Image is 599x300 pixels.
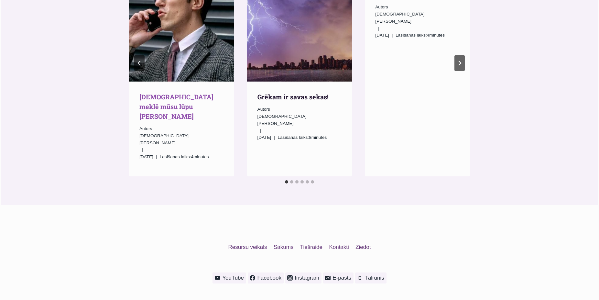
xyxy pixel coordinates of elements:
[396,33,427,38] span: Lasīšanas laiks:
[311,180,314,183] button: Go to slide 6
[220,273,244,282] span: YouTube
[429,33,445,38] span: minutes
[352,241,374,253] a: Ziedot
[225,241,270,253] a: Resursu veikals
[139,153,153,161] time: [DATE]
[285,272,321,283] a: Instagram
[323,272,354,283] a: E-pasts
[193,154,209,159] span: minutes
[290,180,293,183] button: Go to slide 2
[306,180,309,183] button: Go to slide 5
[331,273,351,282] span: E-pasts
[375,4,388,11] span: Autors
[295,180,299,183] button: Go to slide 3
[297,241,326,253] a: Tiešraide
[270,241,297,253] a: Sākums
[257,134,271,141] time: [DATE]
[139,93,213,120] a: [DEMOGRAPHIC_DATA] meklē mūsu lūpu [PERSON_NAME]
[255,273,281,282] span: Facebook
[257,114,307,126] span: [DEMOGRAPHIC_DATA] [PERSON_NAME]
[257,93,329,101] a: Grēkam ir savas sekas!
[355,272,387,283] a: Tālrunis
[326,241,352,253] a: Kontakti
[139,125,152,132] span: Autors
[375,32,389,39] time: [DATE]
[160,153,209,161] span: 4
[396,32,445,39] span: 4
[285,180,288,183] button: Go to slide 1
[278,135,309,140] span: Lasīšanas laiks:
[278,134,327,141] span: 8
[454,55,465,71] button: Nākamais raksts
[134,55,145,71] button: Go to last slide
[311,135,327,140] span: minutes
[99,241,500,253] nav: Footer
[212,272,246,283] a: YouTube
[375,12,424,24] span: [DEMOGRAPHIC_DATA] [PERSON_NAME]
[129,179,470,184] ul: Select a slide to show
[363,273,384,282] span: Tālrunis
[248,272,284,283] a: Facebook
[139,133,189,145] span: [DEMOGRAPHIC_DATA] [PERSON_NAME]
[257,106,270,113] span: Autors
[160,154,191,159] span: Lasīšanas laiks:
[293,273,319,282] span: Instagram
[300,180,304,183] button: Go to slide 4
